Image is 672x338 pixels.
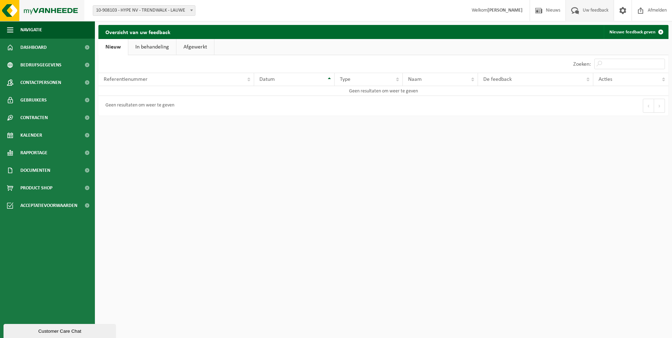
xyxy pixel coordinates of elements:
label: Zoeken: [573,61,591,67]
span: Product Shop [20,179,52,197]
span: Type [340,77,350,82]
span: Acties [599,77,612,82]
span: Navigatie [20,21,42,39]
span: Acceptatievoorwaarden [20,197,77,214]
td: Geen resultaten om weer te geven [98,86,668,96]
span: Kalender [20,126,42,144]
span: Gebruikers [20,91,47,109]
span: Dashboard [20,39,47,56]
span: 10-908103 - HYPE NV - TRENDWALK - LAUWE [93,6,195,15]
span: Datum [259,77,275,82]
a: Nieuw [98,39,128,55]
span: Documenten [20,162,50,179]
iframe: chat widget [4,323,117,338]
h2: Overzicht van uw feedback [98,25,177,39]
a: In behandeling [128,39,176,55]
span: De feedback [483,77,512,82]
a: Nieuwe feedback geven [604,25,668,39]
span: Contracten [20,109,48,126]
div: Geen resultaten om weer te geven [102,99,174,112]
span: Naam [408,77,422,82]
strong: [PERSON_NAME] [487,8,523,13]
span: Rapportage [20,144,47,162]
span: Contactpersonen [20,74,61,91]
button: Next [654,99,665,113]
a: Afgewerkt [176,39,214,55]
span: Bedrijfsgegevens [20,56,62,74]
span: 10-908103 - HYPE NV - TRENDWALK - LAUWE [93,5,195,16]
span: Referentienummer [104,77,148,82]
button: Previous [643,99,654,113]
